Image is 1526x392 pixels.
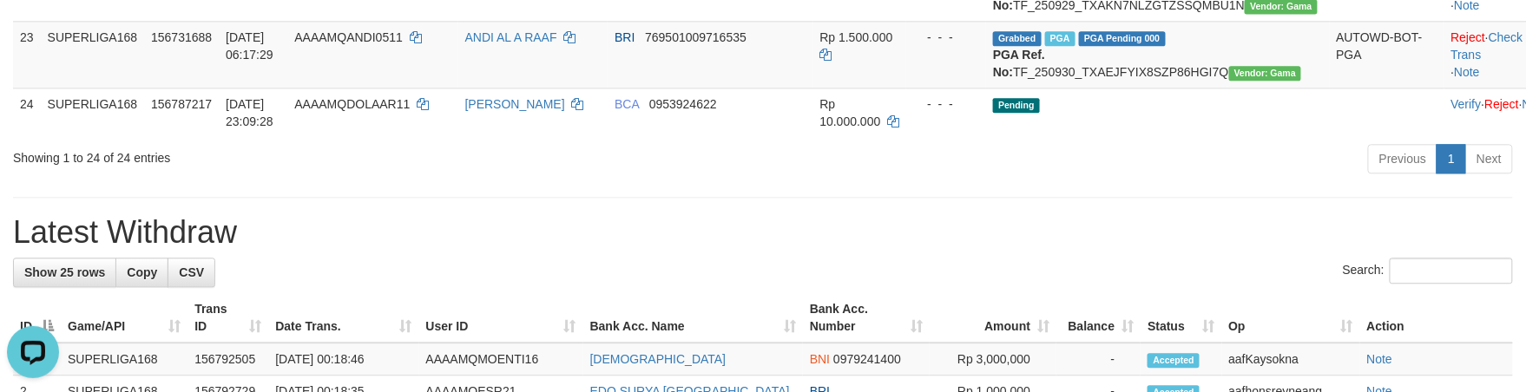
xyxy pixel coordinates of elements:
a: Reject [1484,97,1519,111]
a: Previous [1368,144,1437,173]
span: PGA Pending [1079,31,1166,46]
th: Balance: activate to sort column ascending [1056,293,1141,343]
b: PGA Ref. No: [993,48,1045,79]
span: Copy 0979241400 to clipboard [833,352,901,366]
a: Note [1454,65,1480,79]
a: CSV [168,258,215,287]
a: [DEMOGRAPHIC_DATA] [590,352,727,366]
a: Next [1465,144,1513,173]
a: Check Trans [1451,30,1523,62]
span: Rp 10.000.000 [820,97,881,128]
span: Marked by aafromsomean [1045,31,1075,46]
th: ID: activate to sort column descending [13,293,61,343]
span: AAAAMQANDI0511 [294,30,403,44]
th: Status: activate to sort column ascending [1141,293,1221,343]
span: 156731688 [151,30,212,44]
td: AAAAMQMOENTI16 [419,343,583,376]
td: aafKaysokna [1222,343,1360,376]
h1: Latest Withdraw [13,215,1513,250]
a: 1 [1437,144,1466,173]
td: SUPERLIGA168 [41,88,145,137]
th: Bank Acc. Name: activate to sort column ascending [583,293,803,343]
span: BNI [810,352,830,366]
span: CSV [179,265,204,279]
button: Open LiveChat chat widget [7,7,59,59]
span: AAAAMQDOLAAR11 [294,97,410,111]
th: Game/API: activate to sort column ascending [61,293,187,343]
span: Rp 1.500.000 [820,30,893,44]
td: 24 [13,88,41,137]
span: Pending [993,98,1040,113]
a: [PERSON_NAME] [465,97,565,111]
div: Showing 1 to 24 of 24 entries [13,142,623,167]
span: Copy 769501009716535 to clipboard [645,30,747,44]
td: 23 [13,21,41,88]
span: Copy [127,265,157,279]
span: BCA [615,97,639,111]
input: Search: [1390,258,1513,284]
span: Grabbed [993,31,1042,46]
th: Bank Acc. Number: activate to sort column ascending [803,293,930,343]
th: Amount: activate to sort column ascending [930,293,1056,343]
td: 156792505 [187,343,268,376]
td: SUPERLIGA168 [41,21,145,88]
td: Rp 3,000,000 [930,343,1056,376]
div: - - - [913,95,979,113]
span: [DATE] 06:17:29 [226,30,273,62]
a: Reject [1451,30,1486,44]
span: Vendor URL: https://trx31.1velocity.biz [1229,66,1302,81]
th: Action [1360,293,1513,343]
td: TF_250930_TXAEJFYIX8SZP86HGI7Q [986,21,1329,88]
a: Note [1367,352,1393,366]
th: Op: activate to sort column ascending [1222,293,1360,343]
th: Trans ID: activate to sort column ascending [187,293,268,343]
td: [DATE] 00:18:46 [268,343,418,376]
td: - [1056,343,1141,376]
span: [DATE] 23:09:28 [226,97,273,128]
span: Accepted [1148,353,1200,368]
a: Copy [115,258,168,287]
a: Show 25 rows [13,258,116,287]
a: ANDI AL A RAAF [465,30,557,44]
span: Show 25 rows [24,265,105,279]
div: - - - [913,29,979,46]
th: User ID: activate to sort column ascending [419,293,583,343]
label: Search: [1343,258,1513,284]
span: 156787217 [151,97,212,111]
a: Verify [1451,97,1482,111]
td: SUPERLIGA168 [61,343,187,376]
span: BRI [615,30,635,44]
span: Copy 0953924622 to clipboard [649,97,717,111]
th: Date Trans.: activate to sort column ascending [268,293,418,343]
td: AUTOWD-BOT-PGA [1330,21,1444,88]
